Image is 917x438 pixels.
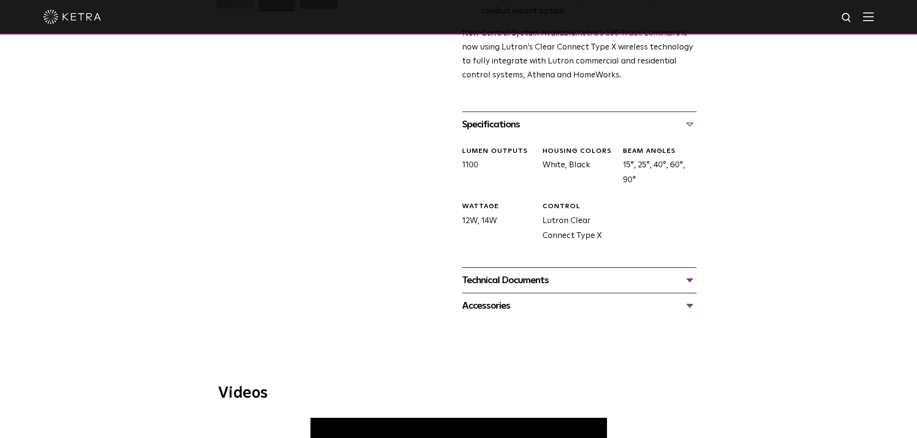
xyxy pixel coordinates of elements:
div: Accessories [462,298,697,313]
div: 1100 [455,147,535,188]
div: CONTROL [542,202,616,212]
img: ketra-logo-2019-white [43,10,101,24]
div: Specifications [462,117,697,132]
div: 15°, 25°, 40°, 60°, 90° [616,147,696,188]
div: White, Black [535,147,616,188]
div: 12W, 14W [455,202,535,243]
div: Technical Documents [462,273,697,288]
div: BEAM ANGLES [623,147,696,156]
div: Lutron Clear Connect Type X [535,202,616,243]
div: HOUSING COLORS [542,147,616,156]
div: WATTAGE [462,202,535,212]
p: Ketra’s S30 Track Luminaire is now using Lutron’s Clear Connect Type X wireless technology to ful... [462,27,697,83]
div: LUMEN OUTPUTS [462,147,535,156]
img: search icon [841,12,853,24]
img: Hamburger%20Nav.svg [863,12,874,21]
h3: Videos [218,386,699,401]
